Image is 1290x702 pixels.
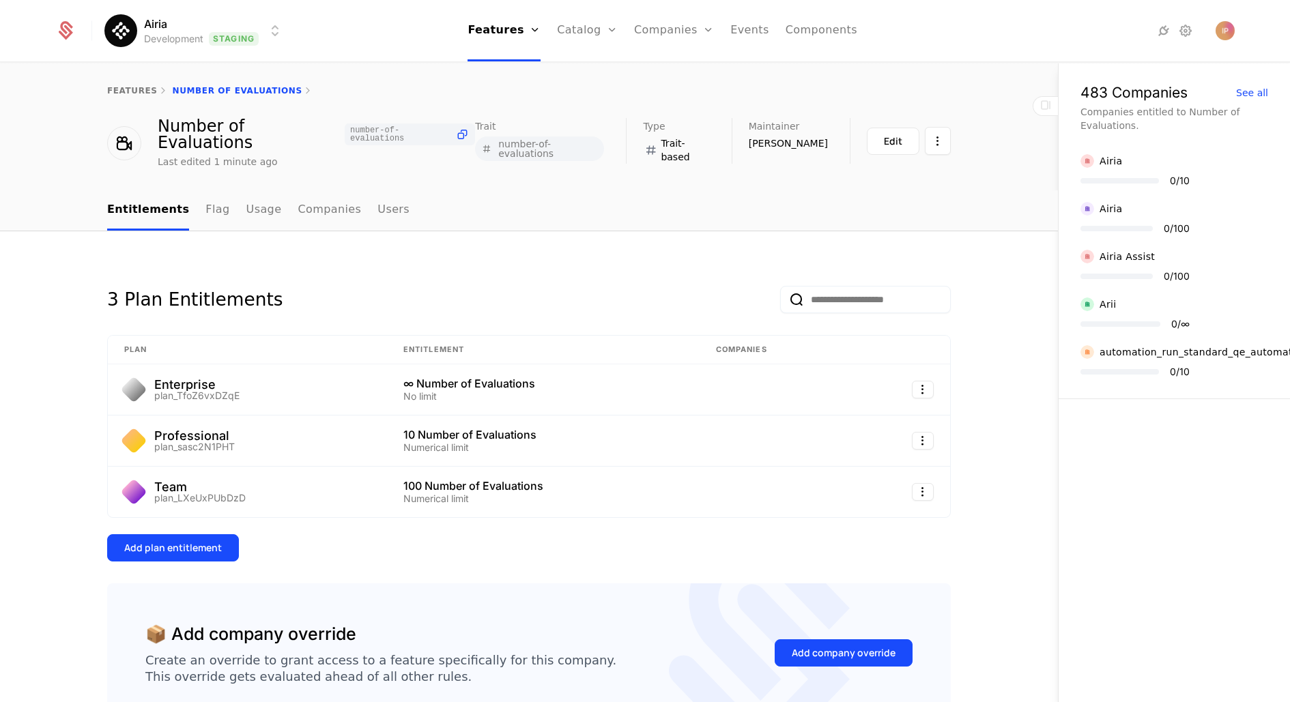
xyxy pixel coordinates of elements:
div: 0 / 100 [1164,272,1190,281]
th: Plan [108,336,387,364]
div: 📦 Add company override [145,621,356,647]
img: Airia [104,14,137,47]
ul: Choose Sub Page [107,190,410,231]
div: Last edited 1 minute ago [158,155,278,169]
div: Add plan entitlement [124,541,222,555]
div: Airia [1100,154,1122,168]
div: Numerical limit [403,443,683,452]
span: number-of-evaluations [350,126,450,143]
a: Companies [298,190,361,231]
button: Select action [912,381,934,398]
button: Select action [912,483,934,501]
button: Select action [912,432,934,450]
img: automation_run_standard_qe_automation_2bq2e [1080,345,1094,359]
div: Numerical limit [403,494,683,503]
button: Open user button [1216,21,1235,40]
div: 483 Companies [1080,85,1188,100]
div: Companies entitled to Number of Evaluations. [1080,105,1268,132]
div: 0 / 100 [1164,224,1190,233]
div: ∞ Number of Evaluations [403,378,683,389]
div: 3 Plan Entitlements [107,286,283,313]
span: Maintainer [749,121,800,131]
a: Settings [1177,23,1194,39]
span: Trait [475,121,496,131]
a: features [107,86,158,96]
span: Staging [209,32,259,46]
div: Create an override to grant access to a feature specifically for this company. This override gets... [145,652,616,685]
div: 0 / 10 [1170,176,1190,186]
div: plan_LXeUxPUbDzD [154,493,246,503]
a: Flag [205,190,229,231]
div: Add company override [792,646,895,660]
div: 10 Number of Evaluations [403,429,683,440]
img: Ivana Popova [1216,21,1235,40]
span: Type [643,121,665,131]
th: Entitlement [387,336,700,364]
div: Edit [884,134,902,148]
div: Team [154,481,246,493]
button: Add company override [775,639,913,667]
div: Professional [154,430,235,442]
div: 0 / 10 [1170,367,1190,377]
div: Arii [1100,297,1117,311]
span: number-of-evaluations [498,139,599,158]
span: Airia [144,16,167,32]
a: Users [377,190,410,231]
img: Airia [1080,154,1094,168]
a: Entitlements [107,190,189,231]
span: Trait-based [661,136,709,164]
th: Companies [700,336,851,364]
a: Integrations [1156,23,1172,39]
div: plan_TfoZ6vxDZqE [154,391,240,400]
span: [PERSON_NAME] [749,136,828,150]
img: Arii [1080,297,1094,311]
div: See all [1236,88,1268,98]
a: Usage [246,190,282,231]
button: Select action [925,127,951,155]
div: Airia Assist [1100,250,1155,263]
div: plan_sasc2N1PHT [154,442,235,452]
nav: Main [107,190,951,231]
div: Enterprise [154,379,240,391]
div: 100 Number of Evaluations [403,480,683,491]
button: Add plan entitlement [107,534,239,561]
div: No limit [403,392,683,401]
img: Airia [1080,202,1094,216]
img: Airia Assist [1080,250,1094,263]
button: Select environment [109,16,283,46]
div: Development [144,32,203,46]
div: Number of Evaluations [158,118,475,151]
button: Edit [867,128,919,155]
div: 0 / ∞ [1171,319,1190,329]
div: Airia [1100,202,1122,216]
